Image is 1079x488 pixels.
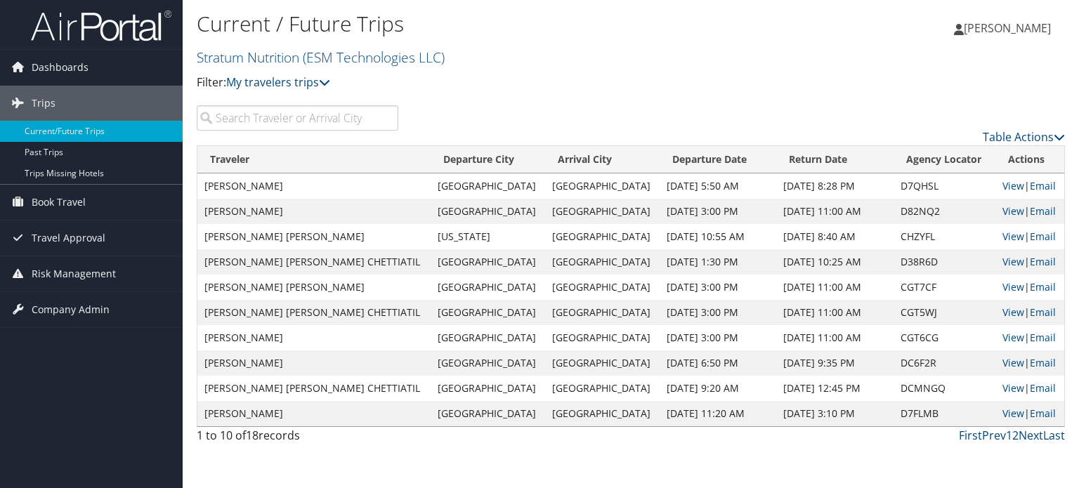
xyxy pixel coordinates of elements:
td: [GEOGRAPHIC_DATA] [431,401,545,426]
a: Email [1030,381,1056,395]
a: 2 [1012,428,1019,443]
a: View [1002,407,1024,420]
td: [DATE] 10:25 AM [776,249,894,275]
span: [PERSON_NAME] [964,20,1051,36]
a: Email [1030,230,1056,243]
td: [GEOGRAPHIC_DATA] [545,300,660,325]
td: | [995,350,1064,376]
td: | [995,249,1064,275]
a: View [1002,204,1024,218]
td: | [995,275,1064,300]
a: Email [1030,255,1056,268]
span: 18 [246,428,259,443]
h1: Current / Future Trips [197,9,776,39]
td: | [995,401,1064,426]
td: [DATE] 12:45 PM [776,376,894,401]
span: Trips [32,86,55,121]
td: [PERSON_NAME] [PERSON_NAME] CHETTIATIL [197,376,431,401]
td: [DATE] 3:10 PM [776,401,894,426]
td: [GEOGRAPHIC_DATA] [545,173,660,199]
img: airportal-logo.png [31,9,171,42]
td: [PERSON_NAME] [197,401,431,426]
a: 1 [1006,428,1012,443]
td: [DATE] 11:00 AM [776,300,894,325]
td: D38R6D [894,249,995,275]
td: [DATE] 5:50 AM [660,173,777,199]
td: [PERSON_NAME] [197,350,431,376]
td: | [995,224,1064,249]
td: DCMNGQ [894,376,995,401]
th: Agency Locator: activate to sort column ascending [894,146,995,173]
td: [DATE] 11:00 AM [776,325,894,350]
td: [PERSON_NAME] [197,325,431,350]
td: [DATE] 6:50 PM [660,350,777,376]
td: [PERSON_NAME] [PERSON_NAME] [197,224,431,249]
td: [DATE] 8:40 AM [776,224,894,249]
td: [DATE] 9:20 AM [660,376,777,401]
a: View [1002,331,1024,344]
td: [PERSON_NAME] [197,173,431,199]
th: Traveler: activate to sort column ascending [197,146,431,173]
td: [GEOGRAPHIC_DATA] [545,325,660,350]
td: CHZYFL [894,224,995,249]
td: [DATE] 10:55 AM [660,224,777,249]
td: [GEOGRAPHIC_DATA] [431,350,545,376]
td: [DATE] 11:00 AM [776,199,894,224]
td: [GEOGRAPHIC_DATA] [545,224,660,249]
td: | [995,300,1064,325]
td: D7QHSL [894,173,995,199]
a: [PERSON_NAME] [954,7,1065,49]
a: Next [1019,428,1043,443]
td: D7FLMB [894,401,995,426]
td: [GEOGRAPHIC_DATA] [431,300,545,325]
a: View [1002,230,1024,243]
td: [PERSON_NAME] [PERSON_NAME] CHETTIATIL [197,249,431,275]
th: Departure City: activate to sort column ascending [431,146,545,173]
td: [GEOGRAPHIC_DATA] [545,199,660,224]
td: [DATE] 3:00 PM [660,199,777,224]
td: [DATE] 3:00 PM [660,275,777,300]
td: | [995,199,1064,224]
td: [GEOGRAPHIC_DATA] [431,275,545,300]
td: [GEOGRAPHIC_DATA] [431,325,545,350]
th: Arrival City: activate to sort column ascending [545,146,660,173]
td: [DATE] 11:20 AM [660,401,777,426]
a: Email [1030,356,1056,369]
td: [GEOGRAPHIC_DATA] [545,275,660,300]
a: Email [1030,331,1056,344]
td: [US_STATE] [431,224,545,249]
input: Search Traveler or Arrival City [197,105,398,131]
a: View [1002,305,1024,319]
a: Prev [982,428,1006,443]
a: Email [1030,305,1056,319]
td: [DATE] 11:00 AM [776,275,894,300]
td: CGT6CG [894,325,995,350]
span: Book Travel [32,185,86,220]
td: [DATE] 9:35 PM [776,350,894,376]
td: [GEOGRAPHIC_DATA] [545,350,660,376]
td: DC6F2R [894,350,995,376]
div: 1 to 10 of records [197,427,398,451]
a: First [959,428,982,443]
td: [GEOGRAPHIC_DATA] [431,199,545,224]
td: [DATE] 8:28 PM [776,173,894,199]
th: Actions [995,146,1064,173]
a: Table Actions [983,129,1065,145]
td: [GEOGRAPHIC_DATA] [545,376,660,401]
a: View [1002,179,1024,192]
a: View [1002,381,1024,395]
span: Travel Approval [32,220,105,256]
td: | [995,325,1064,350]
td: CGT5WJ [894,300,995,325]
a: Email [1030,280,1056,294]
th: Departure Date: activate to sort column descending [660,146,777,173]
td: [DATE] 3:00 PM [660,325,777,350]
p: Filter: [197,74,776,92]
td: [GEOGRAPHIC_DATA] [431,173,545,199]
td: [PERSON_NAME] [197,199,431,224]
a: Stratum Nutrition (ESM Technologies LLC) [197,48,448,67]
td: | [995,376,1064,401]
a: Email [1030,179,1056,192]
a: My travelers trips [226,74,330,90]
a: View [1002,255,1024,268]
